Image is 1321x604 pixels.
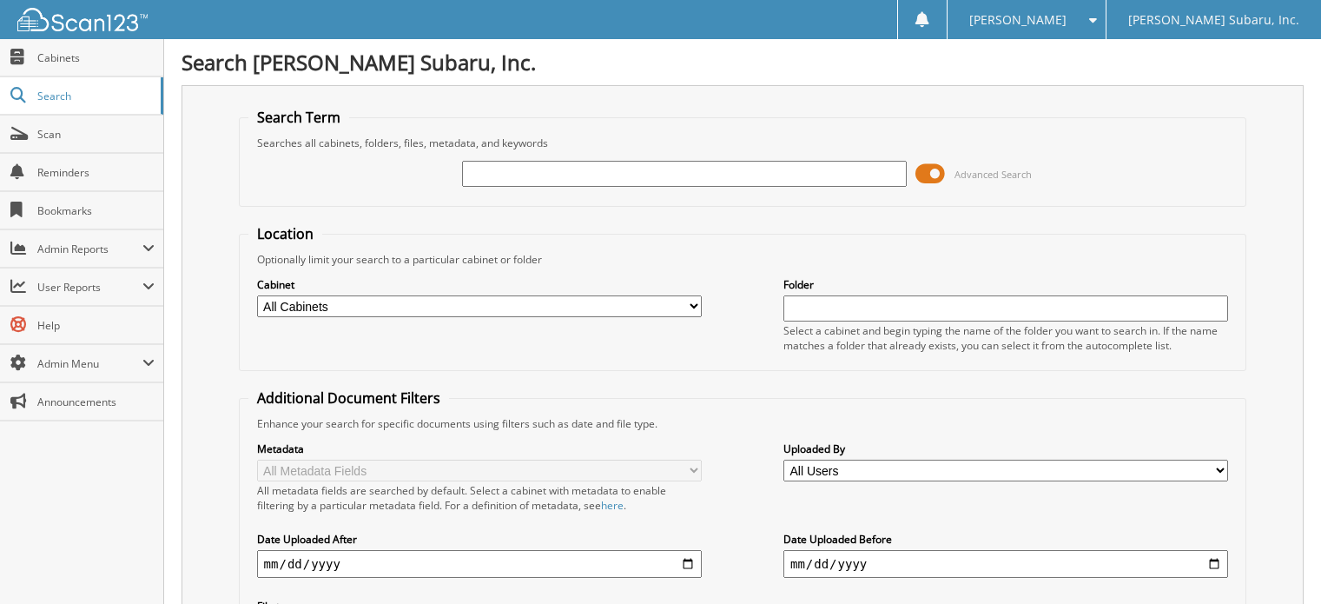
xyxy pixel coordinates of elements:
input: start [257,550,702,578]
label: Folder [783,277,1228,292]
iframe: Chat Widget [1234,521,1321,604]
div: Select a cabinet and begin typing the name of the folder you want to search in. If the name match... [783,323,1228,353]
label: Cabinet [257,277,702,292]
a: here [601,498,624,513]
span: Help [37,318,155,333]
span: [PERSON_NAME] [969,15,1067,25]
span: Cabinets [37,50,155,65]
input: end [783,550,1228,578]
label: Uploaded By [783,441,1228,456]
span: Admin Menu [37,356,142,371]
div: Searches all cabinets, folders, files, metadata, and keywords [248,136,1238,150]
span: Scan [37,127,155,142]
span: Reminders [37,165,155,180]
span: Advanced Search [954,168,1032,181]
div: Enhance your search for specific documents using filters such as date and file type. [248,416,1238,431]
span: Search [37,89,152,103]
span: Bookmarks [37,203,155,218]
div: Optionally limit your search to a particular cabinet or folder [248,252,1238,267]
legend: Additional Document Filters [248,388,449,408]
span: User Reports [37,280,142,295]
span: Admin Reports [37,242,142,256]
span: [PERSON_NAME] Subaru, Inc. [1128,15,1299,25]
h1: Search [PERSON_NAME] Subaru, Inc. [182,48,1304,76]
legend: Location [248,224,322,243]
legend: Search Term [248,108,349,127]
img: scan123-logo-white.svg [17,8,148,31]
label: Date Uploaded After [257,532,702,547]
label: Metadata [257,441,702,456]
div: All metadata fields are searched by default. Select a cabinet with metadata to enable filtering b... [257,483,702,513]
label: Date Uploaded Before [783,532,1228,547]
span: Announcements [37,395,155,409]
